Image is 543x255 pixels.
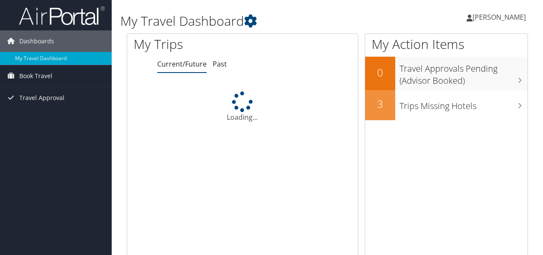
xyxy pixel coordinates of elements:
span: Book Travel [19,65,52,87]
h1: My Trips [134,35,255,53]
h3: Travel Approvals Pending (Advisor Booked) [400,58,528,87]
div: Loading... [127,91,358,122]
a: 3Trips Missing Hotels [365,90,528,120]
h2: 0 [365,65,395,80]
a: Past [213,59,227,69]
h3: Trips Missing Hotels [400,96,528,112]
a: Current/Future [157,59,207,69]
h1: My Action Items [365,35,528,53]
h2: 3 [365,97,395,111]
a: [PERSON_NAME] [467,4,534,30]
img: airportal-logo.png [19,6,105,26]
span: Travel Approval [19,87,64,109]
span: Dashboards [19,30,54,52]
a: 0Travel Approvals Pending (Advisor Booked) [365,57,528,90]
h1: My Travel Dashboard [120,12,397,30]
span: [PERSON_NAME] [473,12,526,22]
